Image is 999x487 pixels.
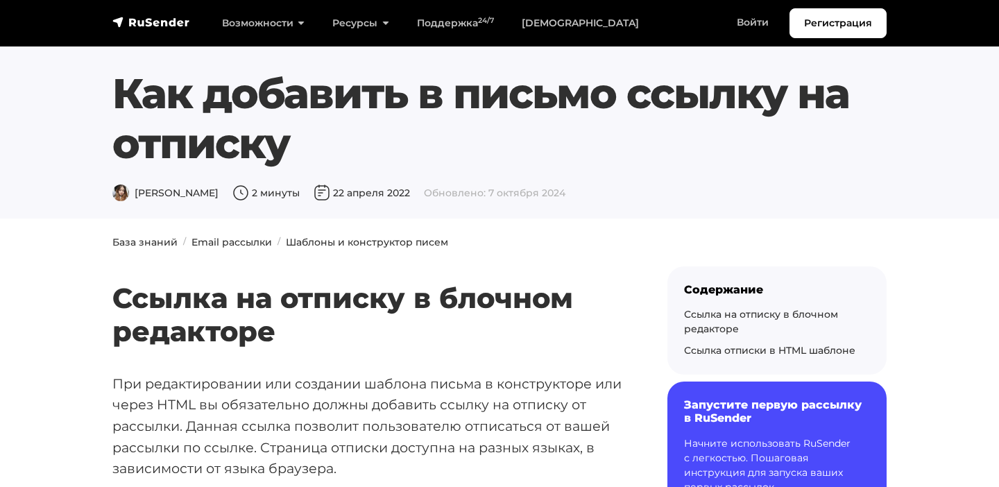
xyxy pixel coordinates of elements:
span: 22 апреля 2022 [314,187,410,199]
h6: Запустите первую рассылку в RuSender [684,398,870,425]
a: Возможности [208,9,318,37]
img: Время чтения [232,185,249,201]
h1: Как добавить в письмо ссылку на отписку [112,69,887,169]
h2: Ссылка на отписку в блочном редакторе [112,241,623,348]
a: Email рассылки [191,236,272,248]
a: База знаний [112,236,178,248]
a: [DEMOGRAPHIC_DATA] [508,9,653,37]
a: Ресурсы [318,9,402,37]
div: Содержание [684,283,870,296]
span: Обновлено: 7 октября 2024 [424,187,565,199]
img: Дата публикации [314,185,330,201]
span: 2 минуты [232,187,300,199]
a: Ссылка отписки в HTML шаблоне [684,344,855,357]
nav: breadcrumb [104,235,895,250]
a: Ссылка на отписку в блочном редакторе [684,308,838,335]
sup: 24/7 [478,16,494,25]
span: [PERSON_NAME] [112,187,219,199]
a: Регистрация [789,8,887,38]
a: Поддержка24/7 [403,9,508,37]
a: Шаблоны и конструктор писем [286,236,448,248]
a: Войти [723,8,783,37]
p: При редактировании или создании шаблона письма в конструкторе или через HTML вы обязательно должн... [112,373,623,480]
img: RuSender [112,15,190,29]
